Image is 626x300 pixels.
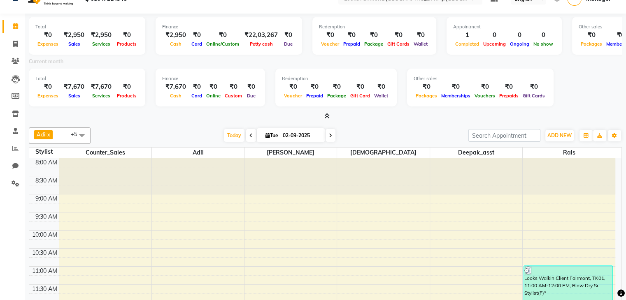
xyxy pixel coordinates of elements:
[204,30,241,40] div: ₹0
[412,30,430,40] div: ₹0
[224,129,244,142] span: Today
[414,82,439,92] div: ₹0
[115,82,139,92] div: ₹0
[189,30,204,40] div: ₹0
[35,41,61,47] span: Expenses
[341,30,362,40] div: ₹0
[325,82,348,92] div: ₹0
[29,58,63,65] label: Current month
[545,130,574,141] button: ADD NEW
[90,93,112,99] span: Services
[341,41,362,47] span: Prepaid
[523,148,615,158] span: Rais
[66,93,82,99] span: Sales
[348,82,372,92] div: ₹0
[430,148,522,158] span: Deepak_asst
[71,131,84,137] span: +5
[497,93,521,99] span: Prepaids
[34,158,59,167] div: 8:00 AM
[34,176,59,185] div: 8:30 AM
[59,148,151,158] span: Counter_Sales
[412,41,430,47] span: Wallet
[37,131,47,138] span: Adil
[282,41,295,47] span: Due
[115,93,139,99] span: Products
[453,41,481,47] span: Completed
[319,23,430,30] div: Redemption
[579,30,604,40] div: ₹0
[439,93,472,99] span: Memberships
[481,41,508,47] span: Upcoming
[481,30,508,40] div: 0
[29,148,59,156] div: Stylist
[319,30,341,40] div: ₹0
[189,41,204,47] span: Card
[30,285,59,293] div: 11:30 AM
[115,30,139,40] div: ₹0
[204,41,241,47] span: Online/Custom
[115,41,139,47] span: Products
[579,41,604,47] span: Packages
[90,41,112,47] span: Services
[281,30,296,40] div: ₹0
[189,82,204,92] div: ₹0
[547,132,572,138] span: ADD NEW
[34,194,59,203] div: 9:00 AM
[204,93,223,99] span: Online
[439,82,472,92] div: ₹0
[248,41,275,47] span: Petty cash
[497,82,521,92] div: ₹0
[162,23,296,30] div: Finance
[372,93,390,99] span: Wallet
[204,82,223,92] div: ₹0
[319,41,341,47] span: Voucher
[152,148,244,158] span: Adil
[168,93,184,99] span: Cash
[531,30,555,40] div: 0
[414,93,439,99] span: Packages
[263,132,280,138] span: Tue
[280,129,321,142] input: 2025-09-02
[189,93,204,99] span: Card
[244,82,258,92] div: ₹0
[162,75,258,82] div: Finance
[88,30,115,40] div: ₹2,950
[35,30,61,40] div: ₹0
[35,93,61,99] span: Expenses
[34,212,59,221] div: 9:30 AM
[531,41,555,47] span: No show
[47,131,50,138] a: x
[282,93,304,99] span: Voucher
[30,249,59,257] div: 10:30 AM
[88,82,115,92] div: ₹7,670
[162,82,189,92] div: ₹7,670
[508,41,531,47] span: Ongoing
[348,93,372,99] span: Gift Card
[245,93,258,99] span: Due
[30,231,59,239] div: 10:00 AM
[472,82,497,92] div: ₹0
[30,267,59,275] div: 11:00 AM
[385,30,412,40] div: ₹0
[372,82,390,92] div: ₹0
[61,82,88,92] div: ₹7,670
[35,75,139,82] div: Total
[223,93,244,99] span: Custom
[168,41,184,47] span: Cash
[453,30,481,40] div: 1
[244,148,337,158] span: [PERSON_NAME]
[521,82,547,92] div: ₹0
[472,93,497,99] span: Vouchers
[162,30,189,40] div: ₹2,950
[385,41,412,47] span: Gift Cards
[362,41,385,47] span: Package
[61,30,88,40] div: ₹2,950
[453,23,555,30] div: Appointment
[521,93,547,99] span: Gift Cards
[35,82,61,92] div: ₹0
[304,82,325,92] div: ₹0
[468,129,540,142] input: Search Appointment
[241,30,281,40] div: ₹22,03,267
[414,75,547,82] div: Other sales
[325,93,348,99] span: Package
